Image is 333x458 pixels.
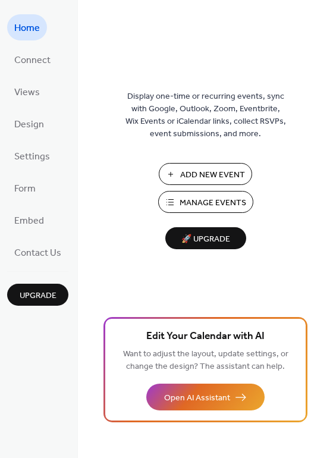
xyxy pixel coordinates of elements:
span: Contact Us [14,244,61,263]
span: Connect [14,51,51,70]
a: Settings [7,143,57,169]
a: Embed [7,207,51,233]
span: Views [14,83,40,102]
a: Connect [7,46,58,73]
button: Open AI Assistant [146,384,265,410]
button: Manage Events [158,191,253,213]
a: Form [7,175,43,201]
a: Home [7,14,47,40]
span: Design [14,115,44,134]
span: Add New Event [180,169,245,181]
button: Upgrade [7,284,68,306]
a: Views [7,79,47,105]
span: Open AI Assistant [164,392,230,404]
a: Contact Us [7,239,68,265]
span: Manage Events [180,197,246,209]
span: Upgrade [20,290,56,302]
span: Form [14,180,36,199]
button: 🚀 Upgrade [165,227,246,249]
span: Home [14,19,40,38]
button: Add New Event [159,163,252,185]
span: Edit Your Calendar with AI [146,328,265,345]
span: 🚀 Upgrade [172,231,239,247]
span: Settings [14,148,50,167]
a: Design [7,111,51,137]
span: Embed [14,212,44,231]
span: Display one-time or recurring events, sync with Google, Outlook, Zoom, Eventbrite, Wix Events or ... [125,90,286,140]
span: Want to adjust the layout, update settings, or change the design? The assistant can help. [123,346,288,375]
